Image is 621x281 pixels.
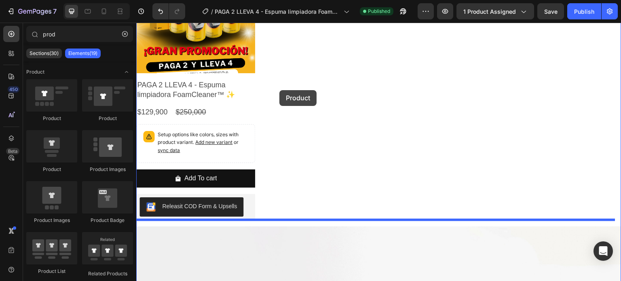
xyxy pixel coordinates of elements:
div: Product List [26,268,77,275]
div: Open Intercom Messenger [594,241,613,261]
span: / [211,7,213,16]
div: Undo/Redo [152,3,185,19]
div: Beta [6,148,19,154]
span: Toggle open [120,65,133,78]
div: Product Images [82,166,133,173]
span: Published [368,8,390,15]
div: Publish [574,7,594,16]
button: Publish [567,3,601,19]
span: Product [26,68,44,76]
button: 1 product assigned [456,3,534,19]
div: Product Images [26,217,77,224]
button: 7 [3,3,60,19]
div: Product [26,166,77,173]
div: Product [82,115,133,122]
span: 1 product assigned [463,7,516,16]
span: PAGA 2 LLEVA 4 - Espuma limpiadora FoamCleaner™ [215,7,340,16]
p: Sections(30) [30,50,59,57]
p: 7 [53,6,57,16]
button: Save [537,3,564,19]
div: 450 [8,86,19,93]
input: Search Sections & Elements [26,26,133,42]
span: Save [544,8,558,15]
div: Product Badge [82,217,133,224]
p: Elements(19) [68,50,97,57]
iframe: Design area [136,23,621,281]
div: Product [26,115,77,122]
div: Related Products [82,270,133,277]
